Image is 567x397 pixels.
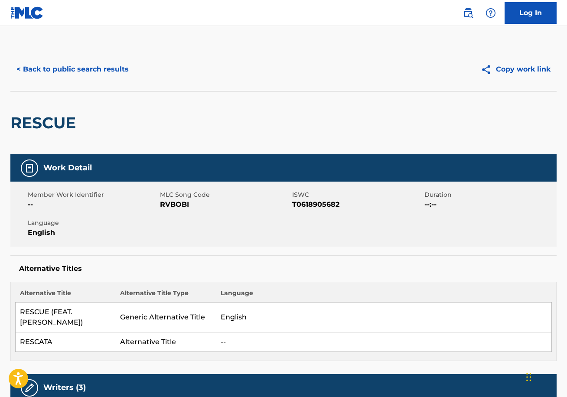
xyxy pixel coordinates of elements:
[463,8,473,18] img: search
[28,218,158,228] span: Language
[526,364,531,390] div: Drag
[10,59,135,80] button: < Back to public search results
[43,163,92,173] h5: Work Detail
[43,383,86,393] h5: Writers (3)
[19,264,548,273] h5: Alternative Titles
[160,199,290,210] span: RVBOBI
[16,303,116,332] td: RESCUE (FEAT. [PERSON_NAME])
[482,4,499,22] div: Help
[424,199,554,210] span: --:--
[28,199,158,210] span: --
[524,355,567,397] iframe: Chat Widget
[116,303,216,332] td: Generic Alternative Title
[505,2,557,24] a: Log In
[216,289,551,303] th: Language
[459,4,477,22] a: Public Search
[160,190,290,199] span: MLC Song Code
[16,332,116,352] td: RESCATA
[10,113,80,133] h2: RESCUE
[16,289,116,303] th: Alternative Title
[28,190,158,199] span: Member Work Identifier
[292,190,422,199] span: ISWC
[475,59,557,80] button: Copy work link
[486,8,496,18] img: help
[216,303,551,332] td: English
[116,332,216,352] td: Alternative Title
[24,163,35,173] img: Work Detail
[481,64,496,75] img: Copy work link
[424,190,554,199] span: Duration
[24,383,35,393] img: Writers
[28,228,158,238] span: English
[116,289,216,303] th: Alternative Title Type
[10,7,44,19] img: MLC Logo
[216,332,551,352] td: --
[292,199,422,210] span: T0618905682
